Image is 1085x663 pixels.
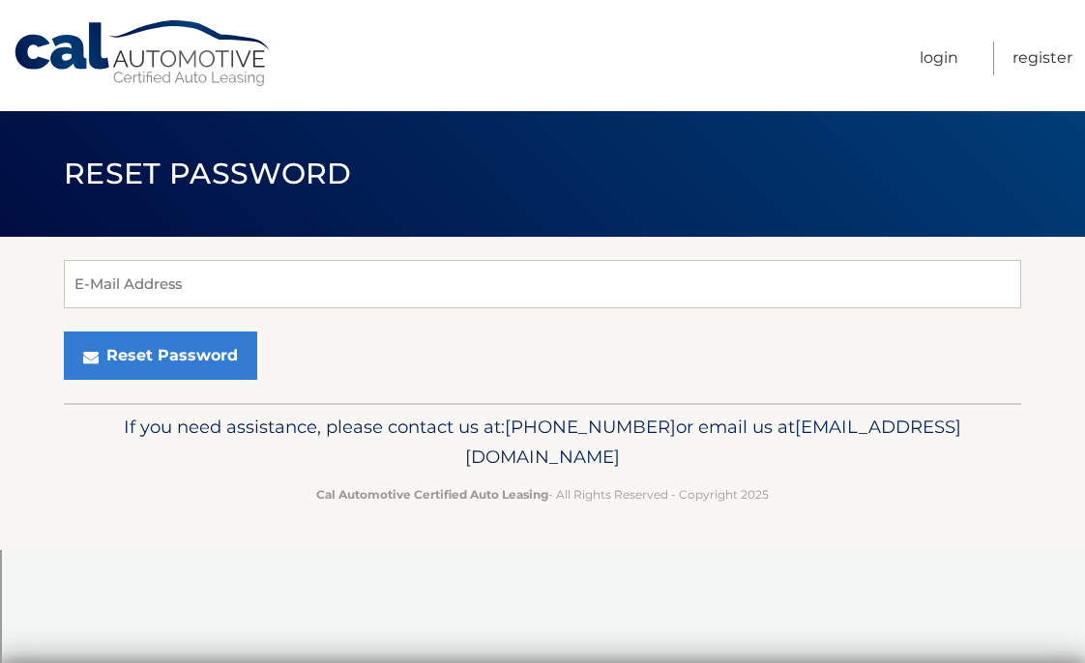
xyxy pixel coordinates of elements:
input: E-Mail Address [64,260,1021,308]
a: Login [920,42,958,75]
p: If you need assistance, please contact us at: or email us at [76,412,1009,474]
strong: Cal Automotive Certified Auto Leasing [316,487,548,502]
p: - All Rights Reserved - Copyright 2025 [76,484,1009,504]
span: [PHONE_NUMBER] [505,416,676,438]
a: Register [1012,42,1072,75]
button: Reset Password [64,331,257,380]
a: Cal Automotive [13,19,274,88]
span: Reset Password [64,156,351,191]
